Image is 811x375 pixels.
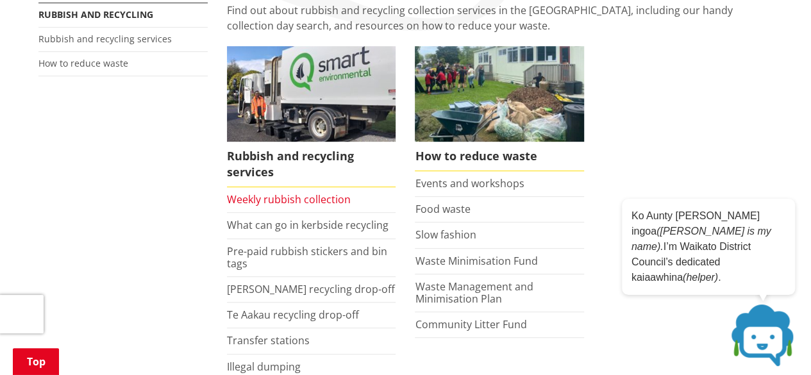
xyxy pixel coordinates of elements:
[227,3,773,33] p: Find out about rubbish and recycling collection services in the [GEOGRAPHIC_DATA], including our ...
[631,208,785,285] p: Ko Aunty [PERSON_NAME] ingoa I’m Waikato District Council’s dedicated kaiaawhina .
[227,333,310,347] a: Transfer stations
[227,46,396,141] img: Rubbish and recycling services
[13,348,59,375] a: Top
[415,46,584,141] img: Reducing waste
[415,202,470,216] a: Food waste
[415,228,476,242] a: Slow fashion
[227,46,396,187] a: Rubbish and recycling services
[227,244,387,271] a: Pre-paid rubbish stickers and bin tags
[415,142,584,171] span: How to reduce waste
[227,192,351,206] a: Weekly rubbish collection
[683,272,718,283] em: (helper)
[415,317,526,331] a: Community Litter Fund
[227,142,396,187] span: Rubbish and recycling services
[227,282,395,296] a: [PERSON_NAME] recycling drop-off
[415,254,537,268] a: Waste Minimisation Fund
[38,57,128,69] a: How to reduce waste
[415,279,533,306] a: Waste Management and Minimisation Plan
[415,176,524,190] a: Events and workshops
[227,360,301,374] a: Illegal dumping
[415,46,584,171] a: How to reduce waste
[227,218,389,232] a: What can go in kerbside recycling
[227,308,359,322] a: Te Aakau recycling drop-off
[631,226,771,252] em: ([PERSON_NAME] is my name).
[38,33,172,45] a: Rubbish and recycling services
[38,8,153,21] a: Rubbish and recycling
